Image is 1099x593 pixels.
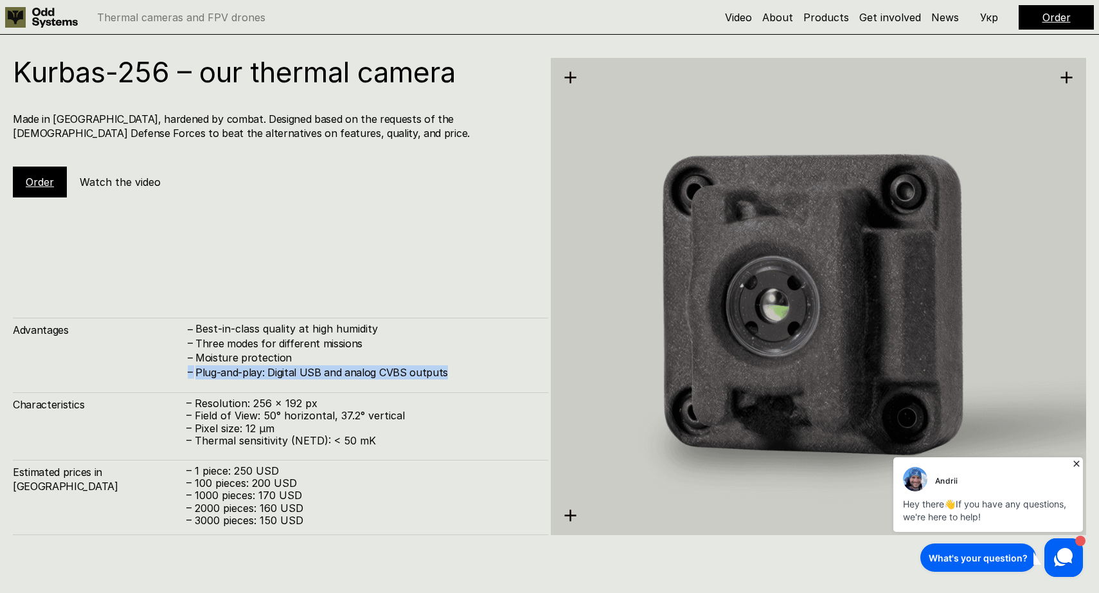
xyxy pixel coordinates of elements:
p: – 100 pieces: 200 USD [186,477,535,489]
h4: Plug-and-play: Digital USB and analog CVBS outputs [195,365,535,379]
p: – Thermal sensitivity (NETD): < 50 mK [186,435,535,447]
iframe: HelpCrunch [890,454,1086,580]
a: Products [803,11,849,24]
p: – 1000 pieces: 170 USD [186,489,535,502]
h5: Watch the video [80,175,161,189]
h4: Advantages [13,323,186,337]
p: – 1 piece: 250 USD [186,465,535,477]
h4: Estimated prices in [GEOGRAPHIC_DATA] [13,465,186,494]
h4: – [188,350,193,364]
h4: Characteristics [13,397,186,412]
p: Thermal cameras and FPV drones [97,12,265,23]
h4: Moisture protection [195,351,535,365]
p: – 3000 pieces: 150 USD [186,515,535,527]
h1: Kurbas-256 – our thermal camera [13,58,535,86]
a: Order [1042,11,1071,24]
p: – 2000 pieces: 160 USD [186,502,535,515]
p: – Resolution: 256 x 192 px [186,397,535,410]
h4: – [188,336,193,350]
p: Best-in-class quality at high humidity [195,323,535,335]
h4: – [188,322,193,336]
p: – Pixel size: 12 µm [186,423,535,435]
a: About [762,11,793,24]
h4: – [188,365,193,379]
h4: Made in [GEOGRAPHIC_DATA], hardened by combat. Designed based on the requests of the [DEMOGRAPHIC... [13,112,535,141]
a: Get involved [859,11,921,24]
a: Order [26,176,54,188]
a: Video [725,11,752,24]
p: Укр [980,12,998,23]
p: – Field of View: 50° horizontal, 37.2° vertical [186,410,535,422]
h4: Three modes for different missions [195,336,535,351]
a: News [931,11,959,24]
